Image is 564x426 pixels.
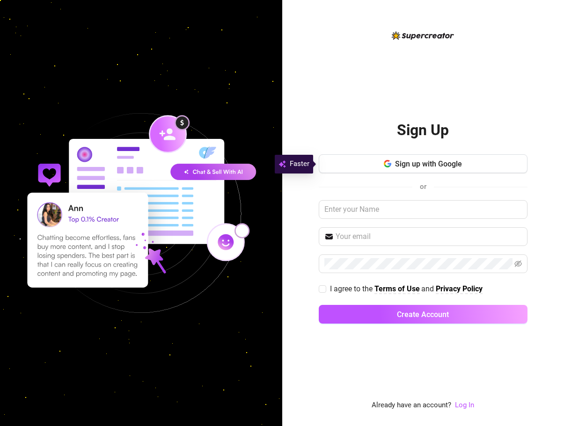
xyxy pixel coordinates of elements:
span: I agree to the [330,284,374,293]
span: or [420,182,426,191]
a: Log In [455,400,474,411]
span: Sign up with Google [395,159,462,168]
span: Faster [290,159,309,170]
h2: Sign Up [397,121,449,140]
strong: Privacy Policy [436,284,483,293]
img: svg%3e [278,159,286,170]
button: Sign up with Google [319,154,527,173]
input: Enter your Name [319,200,527,219]
span: and [421,284,436,293]
strong: Terms of Use [374,284,420,293]
input: Your email [336,231,522,242]
a: Terms of Use [374,284,420,294]
span: Create Account [397,310,449,319]
img: logo-BBDzfeDw.svg [392,31,454,40]
a: Privacy Policy [436,284,483,294]
button: Create Account [319,305,527,324]
a: Log In [455,401,474,409]
span: eye-invisible [514,260,522,267]
span: Already have an account? [372,400,451,411]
